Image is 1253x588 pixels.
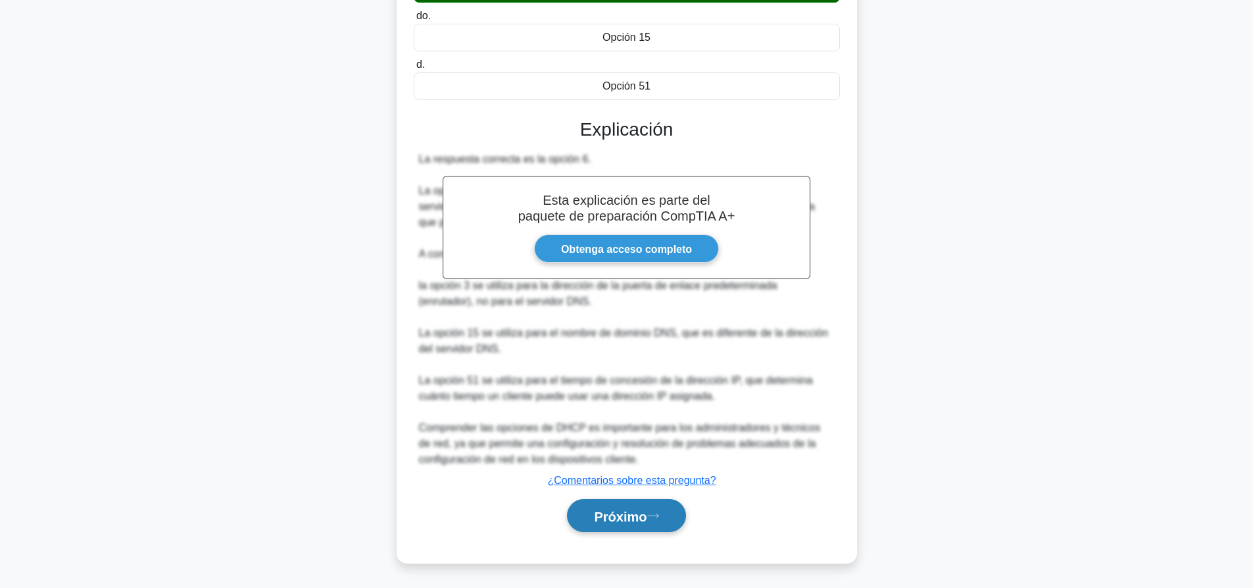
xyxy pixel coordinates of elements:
[534,234,719,263] a: Obtenga acceso completo
[567,499,685,533] button: Próximo
[419,280,777,307] font: la opción 3 se utiliza para la dirección de la puerta de enlace predeterminada (enrutador), no pa...
[580,119,674,140] font: Explicación
[419,327,829,354] font: La opción 15 se utiliza para el nombre de dominio DNS, que es diferente de la dirección del servi...
[602,80,651,92] font: Opción 51
[602,32,651,43] font: Opción 15
[547,475,716,486] a: ¿Comentarios sobre esta pregunta?
[419,422,821,465] font: Comprender las opciones de DHCP es importante para los administradores y técnicos de red, ya que ...
[594,509,647,523] font: Próximo
[416,59,425,70] font: d.
[419,153,591,165] font: La respuesta correcta es la opción 6.
[416,10,431,21] font: do.
[419,375,813,402] font: La opción 51 se utiliza para el tiempo de concesión de la dirección IP, que determina cuánto tiem...
[419,185,815,228] font: La opción 6 de DHCP se utiliza específicamente para proporcionar la dirección del servidor DNS a ...
[419,248,752,259] font: A continuación, se explica por qué las demás opciones son incorrectas:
